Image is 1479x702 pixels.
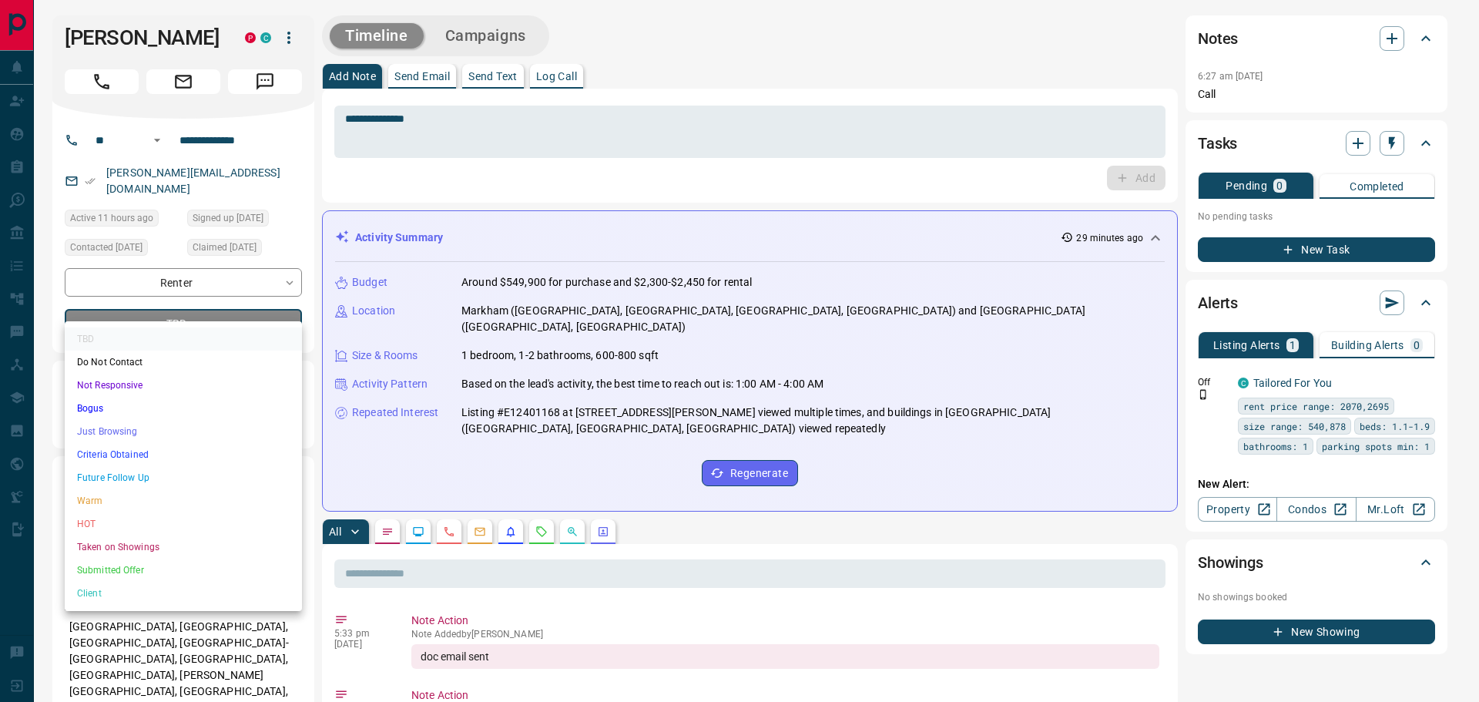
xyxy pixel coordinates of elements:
[65,512,302,536] li: HOT
[65,536,302,559] li: Taken on Showings
[65,351,302,374] li: Do Not Contact
[65,397,302,420] li: Bogus
[65,559,302,582] li: Submitted Offer
[65,443,302,466] li: Criteria Obtained
[65,466,302,489] li: Future Follow Up
[65,489,302,512] li: Warm
[65,582,302,605] li: Client
[65,420,302,443] li: Just Browsing
[65,374,302,397] li: Not Responsive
